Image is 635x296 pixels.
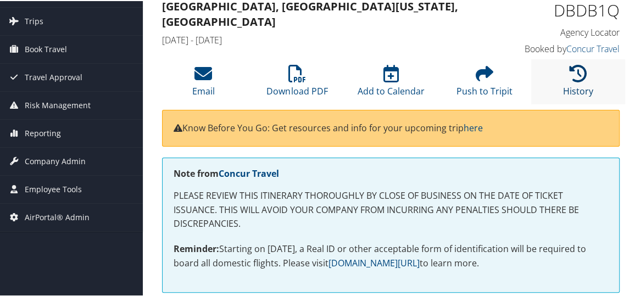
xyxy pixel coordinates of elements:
p: Starting on [DATE], a Real ID or other acceptable form of identification will be required to boar... [174,241,608,269]
a: Download PDF [266,70,327,96]
a: Concur Travel [219,166,279,178]
span: Company Admin [25,147,86,174]
span: Book Travel [25,35,67,62]
span: Risk Management [25,91,91,118]
a: Email [192,70,215,96]
a: History [563,70,593,96]
span: Trips [25,7,43,34]
h4: Agency Locator [517,25,620,37]
p: Know Before You Go: Get resources and info for your upcoming trip [174,120,608,135]
strong: Reminder: [174,242,219,254]
h4: [DATE] - [DATE] [162,33,501,45]
a: here [464,121,483,133]
span: Reporting [25,119,61,146]
h4: Booked by [517,42,620,54]
p: PLEASE REVIEW THIS ITINERARY THOROUGHLY BY CLOSE OF BUSINESS ON THE DATE OF TICKET ISSUANCE. THIS... [174,188,608,230]
a: Concur Travel [566,42,620,54]
strong: Note from [174,166,279,178]
a: Add to Calendar [357,70,424,96]
span: Employee Tools [25,175,82,202]
a: [DOMAIN_NAME][URL] [328,256,420,268]
span: Travel Approval [25,63,82,90]
span: AirPortal® Admin [25,203,90,230]
a: Push to Tripit [456,70,513,96]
